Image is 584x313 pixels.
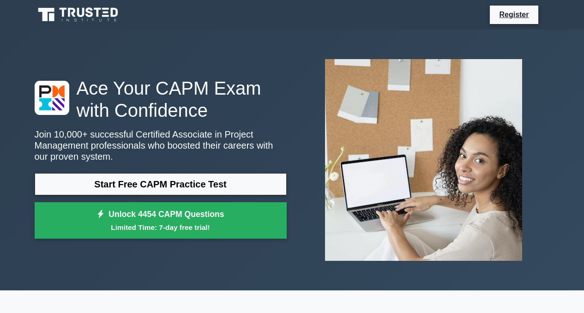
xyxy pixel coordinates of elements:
h1: Ace Your CAPM Exam with Confidence [35,77,287,121]
a: Start Free CAPM Practice Test [35,173,287,195]
p: Join 10,000+ successful Certified Associate in Project Management professionals who boosted their... [35,129,287,162]
small: Limited Time: 7-day free trial! [46,222,275,233]
a: Unlock 4454 CAPM QuestionsLimited Time: 7-day free trial! [35,202,287,239]
a: Register [494,9,534,20]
